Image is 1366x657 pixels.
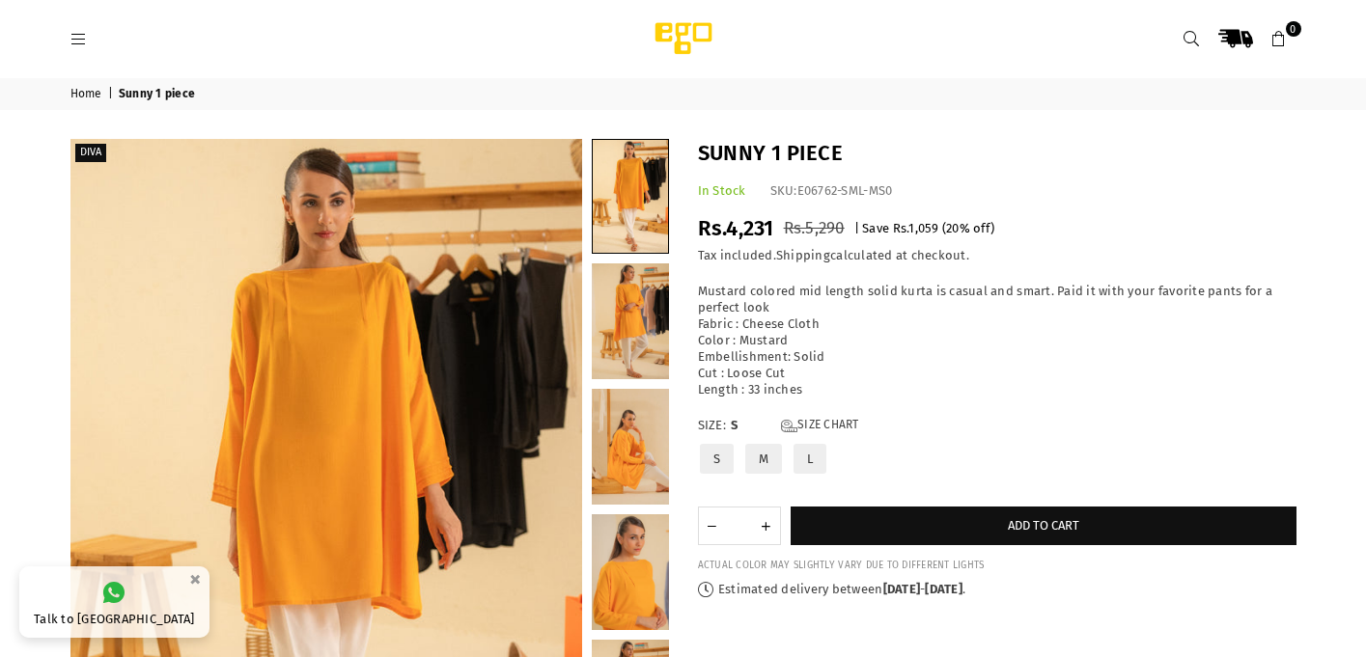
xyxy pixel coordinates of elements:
img: Ego [601,19,766,58]
a: Search [1175,21,1210,56]
a: Talk to [GEOGRAPHIC_DATA] [19,566,209,638]
button: Add to cart [791,506,1296,545]
span: ( % off) [942,221,994,235]
nav: breadcrumbs [56,78,1311,110]
span: E06762-SML-MS0 [797,183,893,198]
span: 20 [946,221,960,235]
div: ACTUAL COLOR MAY SLIGHTLY VARY DUE TO DIFFERENT LIGHTS [698,560,1296,572]
time: [DATE] [883,582,921,596]
span: Rs.1,059 [893,221,939,235]
label: M [743,442,784,476]
a: Size Chart [781,418,859,434]
span: | [108,87,116,102]
label: Size: [698,418,1296,434]
label: L [792,442,828,476]
span: Rs.5,290 [784,218,845,238]
div: Tax included. calculated at checkout. [698,248,1296,264]
a: Menu [62,31,97,45]
time: [DATE] [925,582,962,596]
button: × [183,563,207,595]
span: 0 [1286,21,1301,37]
span: | [854,221,859,235]
a: Home [70,87,105,102]
span: Rs.4,231 [698,215,774,241]
div: SKU: [770,183,893,200]
span: Add to cart [1008,518,1079,533]
h1: Sunny 1 piece [698,139,1296,169]
label: S [698,442,736,476]
a: 0 [1262,21,1296,56]
span: S [731,418,769,434]
span: Sunny 1 piece [119,87,198,102]
span: Save [862,221,889,235]
label: Diva [75,144,106,162]
span: In Stock [698,183,746,198]
p: Mustard colored mid length solid kurta is casual and smart. Paid it with your favorite pants for ... [698,284,1296,397]
p: Estimated delivery between - . [698,582,1296,598]
a: Shipping [776,248,830,263]
quantity-input: Quantity [698,506,781,545]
